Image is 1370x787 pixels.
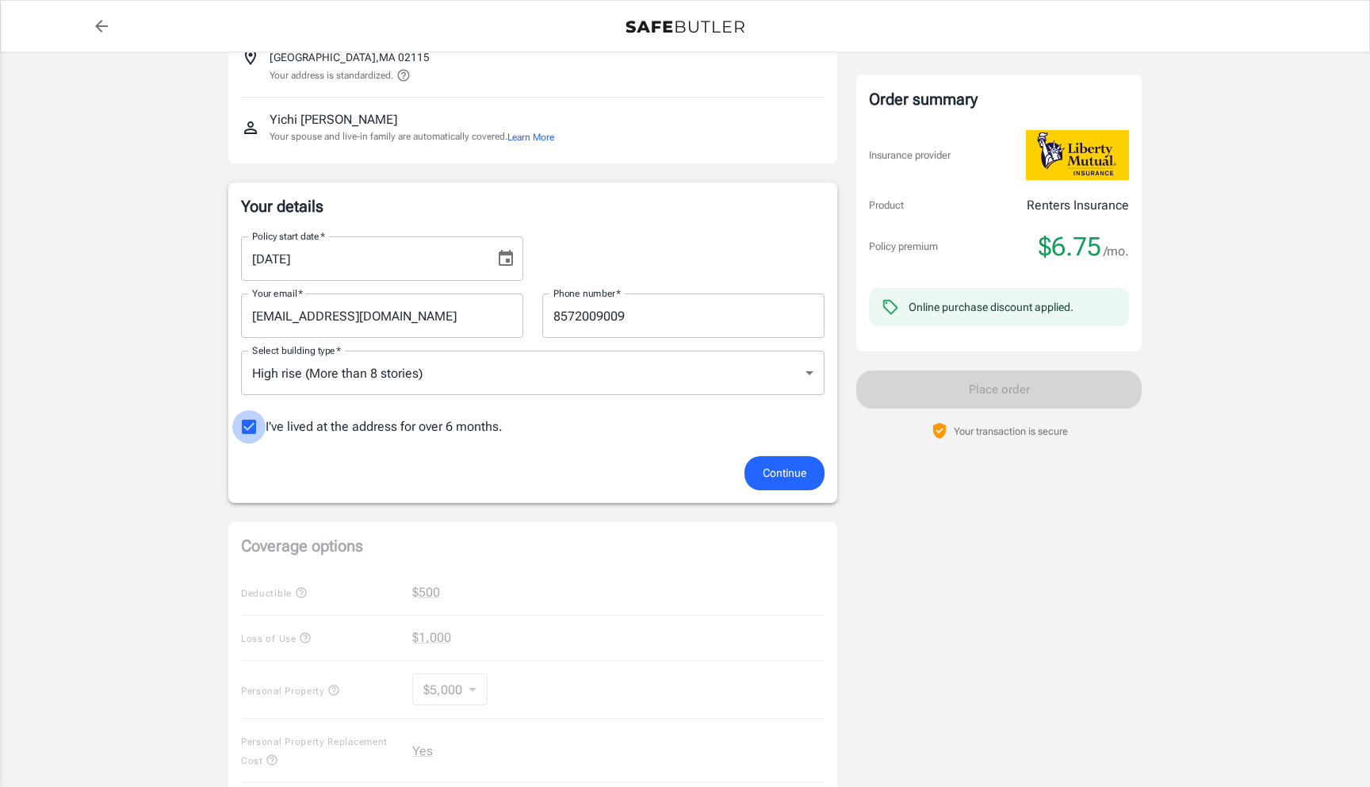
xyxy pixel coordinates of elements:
p: Insurance provider [869,148,951,163]
span: I've lived at the address for over 6 months. [266,417,503,436]
input: Enter email [241,294,523,338]
label: Select building type [252,344,341,357]
label: Policy start date [252,229,325,243]
span: /mo. [1104,240,1129,263]
label: Phone number [553,286,621,300]
input: Enter number [542,294,825,338]
button: Learn More [507,130,554,144]
p: Renters Insurance [1027,196,1129,215]
span: $6.75 [1039,231,1101,263]
input: MM/DD/YYYY [241,236,484,281]
span: Continue [763,463,806,483]
a: back to quotes [86,10,117,42]
p: Your address is standardized. [270,68,393,83]
img: Liberty Mutual [1026,130,1129,180]
p: Policy premium [869,239,938,255]
p: Your transaction is secure [954,424,1068,439]
p: [GEOGRAPHIC_DATA] , MA 02115 [270,49,430,65]
div: Online purchase discount applied. [909,299,1073,315]
button: Choose date, selected date is Sep 7, 2025 [490,243,522,274]
p: Your details [241,195,825,217]
button: Continue [744,456,825,490]
div: High rise (More than 8 stories) [241,351,825,395]
label: Your email [252,286,303,300]
div: Order summary [869,87,1129,111]
p: Product [869,198,904,213]
p: Yichi [PERSON_NAME] [270,110,397,129]
svg: Insured person [241,118,260,137]
p: Your spouse and live-in family are automatically covered. [270,129,554,144]
svg: Insured address [241,48,260,67]
img: Back to quotes [626,21,744,33]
